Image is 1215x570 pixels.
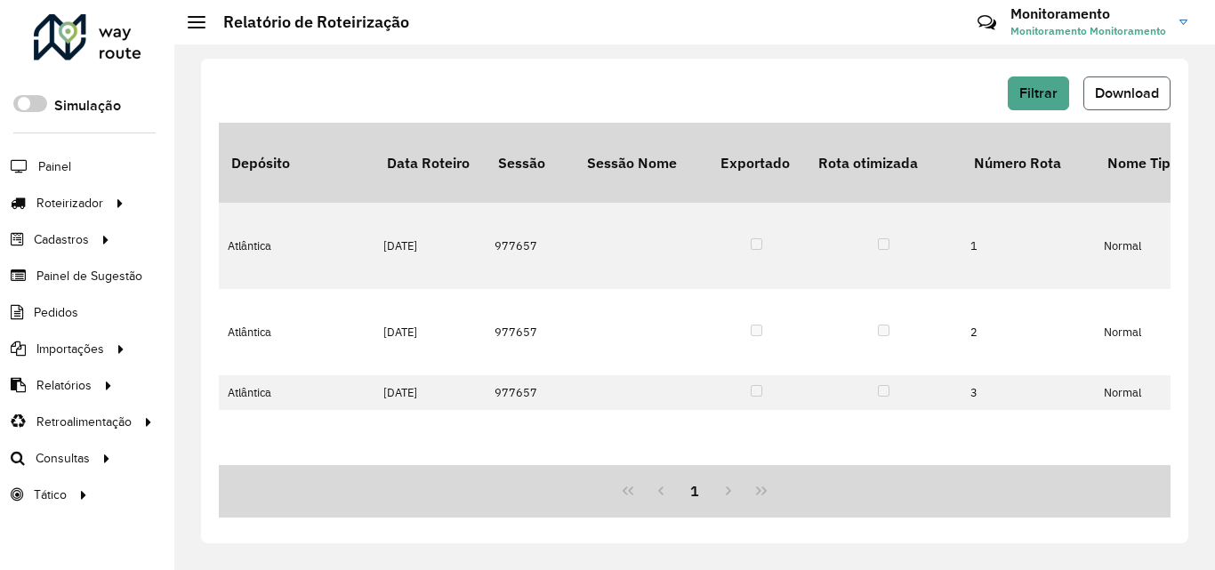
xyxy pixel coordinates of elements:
[486,410,575,547] td: 977657
[1010,5,1166,22] h3: Monitoramento
[806,123,962,203] th: Rota otimizada
[962,289,1095,375] td: 2
[36,340,104,358] span: Importações
[205,12,409,32] h2: Relatório de Roteirização
[374,410,486,547] td: [DATE]
[219,375,374,410] td: Atlântica
[36,194,103,213] span: Roteirizador
[1019,85,1058,100] span: Filtrar
[36,449,90,468] span: Consultas
[962,123,1095,203] th: Número Rota
[1010,23,1166,39] span: Monitoramento Monitoramento
[38,157,71,176] span: Painel
[36,413,132,431] span: Retroalimentação
[36,376,92,395] span: Relatórios
[708,123,806,203] th: Exportado
[486,375,575,410] td: 977657
[374,123,486,203] th: Data Roteiro
[374,375,486,410] td: [DATE]
[374,203,486,289] td: [DATE]
[34,230,89,249] span: Cadastros
[486,123,575,203] th: Sessão
[219,289,374,375] td: Atlântica
[678,474,712,508] button: 1
[962,410,1095,547] td: 4
[219,123,374,203] th: Depósito
[1095,85,1159,100] span: Download
[486,289,575,375] td: 977657
[374,289,486,375] td: [DATE]
[962,375,1095,410] td: 3
[1083,76,1171,110] button: Download
[36,267,142,285] span: Painel de Sugestão
[486,203,575,289] td: 977657
[962,203,1095,289] td: 1
[1008,76,1069,110] button: Filtrar
[54,95,121,116] label: Simulação
[968,4,1006,42] a: Contato Rápido
[219,410,374,547] td: Atlântica
[575,123,708,203] th: Sessão Nome
[34,486,67,504] span: Tático
[34,303,78,322] span: Pedidos
[219,203,374,289] td: Atlântica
